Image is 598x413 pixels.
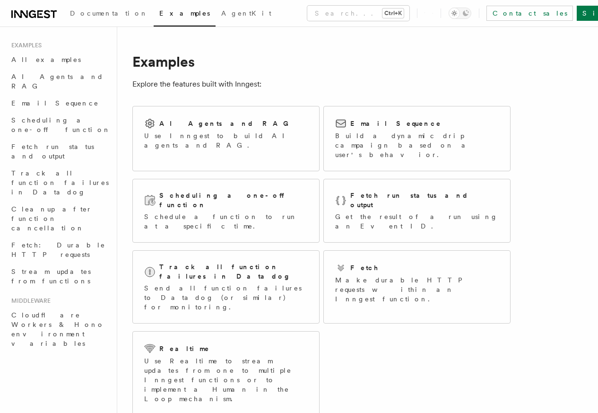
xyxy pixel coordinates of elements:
[159,119,294,128] h2: AI Agents and RAG
[144,283,308,312] p: Send all function failures to Datadog (or similar) for monitoring.
[8,307,111,352] a: Cloudflare Workers & Hono environment variables
[11,116,111,133] span: Scheduling a one-off function
[144,212,308,231] p: Schedule a function to run at a specific time.
[8,68,111,95] a: AI Agents and RAG
[323,106,511,171] a: Email SequenceBuild a dynamic drip campaign based on a user's behavior.
[8,51,111,68] a: All examples
[159,344,210,353] h2: Realtime
[11,205,92,232] span: Cleanup after function cancellation
[323,179,511,243] a: Fetch run status and outputGet the result of a run using an Event ID.
[144,356,308,404] p: Use Realtime to stream updates from one to multiple Inngest functions or to implement a Human in ...
[132,250,320,324] a: Track all function failures in DatadogSend all function failures to Datadog (or similar) for moni...
[8,42,42,49] span: Examples
[11,56,81,63] span: All examples
[350,263,379,272] h2: Fetch
[159,262,308,281] h2: Track all function failures in Datadog
[323,250,511,324] a: FetchMake durable HTTP requests within an Inngest function.
[132,179,320,243] a: Scheduling a one-off functionSchedule a function to run at a specific time.
[64,3,154,26] a: Documentation
[11,169,109,196] span: Track all function failures in Datadog
[144,131,308,150] p: Use Inngest to build AI agents and RAG.
[8,95,111,112] a: Email Sequence
[70,9,148,17] span: Documentation
[335,212,499,231] p: Get the result of a run using an Event ID.
[159,191,308,210] h2: Scheduling a one-off function
[449,8,471,19] button: Toggle dark mode
[8,297,51,305] span: Middleware
[11,268,91,285] span: Stream updates from functions
[132,53,511,70] h1: Examples
[335,275,499,304] p: Make durable HTTP requests within an Inngest function.
[11,143,94,160] span: Fetch run status and output
[132,78,511,91] p: Explore the features built with Inngest:
[8,112,111,138] a: Scheduling a one-off function
[486,6,573,21] a: Contact sales
[335,131,499,159] p: Build a dynamic drip campaign based on a user's behavior.
[11,311,104,347] span: Cloudflare Workers & Hono environment variables
[216,3,277,26] a: AgentKit
[8,165,111,201] a: Track all function failures in Datadog
[8,138,111,165] a: Fetch run status and output
[8,237,111,263] a: Fetch: Durable HTTP requests
[350,191,499,210] h2: Fetch run status and output
[11,99,99,107] span: Email Sequence
[8,263,111,290] a: Stream updates from functions
[132,106,320,171] a: AI Agents and RAGUse Inngest to build AI agents and RAG.
[11,73,104,90] span: AI Agents and RAG
[154,3,216,26] a: Examples
[159,9,210,17] span: Examples
[8,201,111,237] a: Cleanup after function cancellation
[221,9,271,17] span: AgentKit
[382,9,404,18] kbd: Ctrl+K
[11,241,105,258] span: Fetch: Durable HTTP requests
[307,6,409,21] button: Search...Ctrl+K
[350,119,442,128] h2: Email Sequence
